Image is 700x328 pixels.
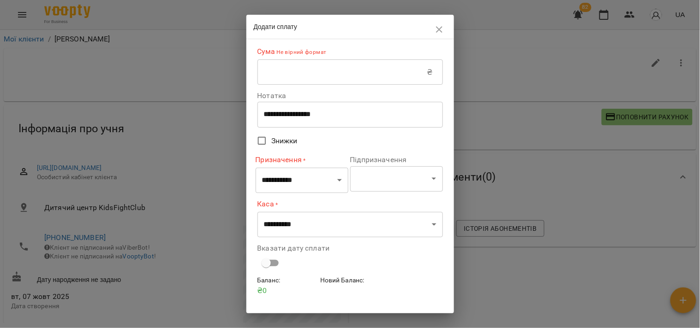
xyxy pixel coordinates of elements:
[257,199,443,210] label: Каса
[320,275,380,286] h6: Новий Баланс :
[257,245,443,252] label: Вказати дату сплати
[257,47,443,57] label: Сума
[257,92,443,100] label: Нотатка
[350,156,443,164] label: Підпризначення
[427,67,432,78] p: ₴
[256,155,348,165] label: Призначення
[257,275,317,286] h6: Баланс :
[271,135,298,146] span: Знижки
[275,48,327,57] p: Не вірний формат
[257,285,317,296] p: ₴ 0
[254,23,298,30] span: Додати сплату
